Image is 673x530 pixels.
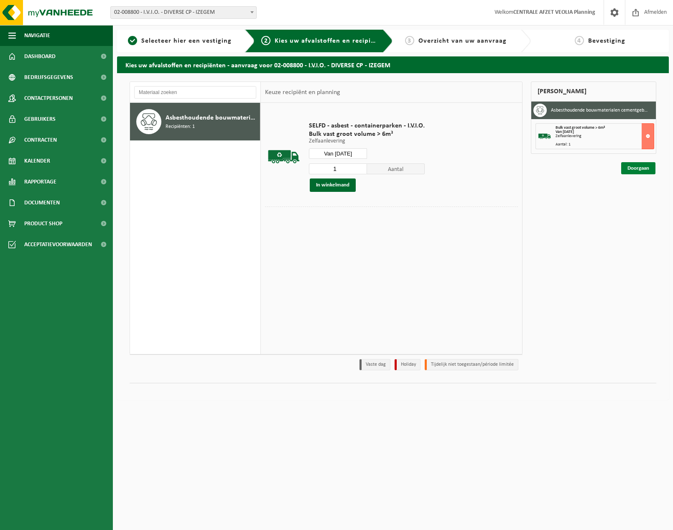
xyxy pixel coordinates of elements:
[24,109,56,130] span: Gebruikers
[551,104,650,117] h3: Asbesthoudende bouwmaterialen cementgebonden (hechtgebonden)
[141,38,232,44] span: Selecteer hier een vestiging
[556,143,654,147] div: Aantal: 1
[130,103,260,140] button: Asbesthoudende bouwmaterialen cementgebonden (hechtgebonden) Recipiënten: 1
[111,7,256,18] span: 02-008800 - I.V.I.O. - DIVERSE CP - IZEGEM
[24,171,56,192] span: Rapportage
[367,163,425,174] span: Aantal
[110,6,257,19] span: 02-008800 - I.V.I.O. - DIVERSE CP - IZEGEM
[395,359,421,370] li: Holiday
[575,36,584,45] span: 4
[556,130,574,134] strong: Van [DATE]
[425,359,518,370] li: Tijdelijk niet toegestaan/période limitée
[128,36,137,45] span: 1
[24,67,73,88] span: Bedrijfsgegevens
[513,9,595,15] strong: CENTRALE AFZET VEOLIA Planning
[24,192,60,213] span: Documenten
[24,25,50,46] span: Navigatie
[621,162,655,174] a: Doorgaan
[588,38,625,44] span: Bevestiging
[309,148,367,159] input: Selecteer datum
[556,125,605,130] span: Bulk vast groot volume > 6m³
[275,38,390,44] span: Kies uw afvalstoffen en recipiënten
[24,234,92,255] span: Acceptatievoorwaarden
[261,82,344,103] div: Keuze recipiënt en planning
[359,359,390,370] li: Vaste dag
[121,36,238,46] a: 1Selecteer hier een vestiging
[134,86,256,99] input: Materiaal zoeken
[24,88,73,109] span: Contactpersonen
[24,150,50,171] span: Kalender
[309,138,425,144] p: Zelfaanlevering
[310,178,356,192] button: In winkelmand
[261,36,270,45] span: 2
[309,130,425,138] span: Bulk vast groot volume > 6m³
[405,36,414,45] span: 3
[418,38,507,44] span: Overzicht van uw aanvraag
[117,56,669,73] h2: Kies uw afvalstoffen en recipiënten - aanvraag voor 02-008800 - I.V.I.O. - DIVERSE CP - IZEGEM
[309,122,425,130] span: SELFD - asbest - containerparken - I.V.I.O.
[24,130,57,150] span: Contracten
[166,113,258,123] span: Asbesthoudende bouwmaterialen cementgebonden (hechtgebonden)
[166,123,195,131] span: Recipiënten: 1
[531,82,656,102] div: [PERSON_NAME]
[556,134,654,138] div: Zelfaanlevering
[24,213,62,234] span: Product Shop
[24,46,56,67] span: Dashboard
